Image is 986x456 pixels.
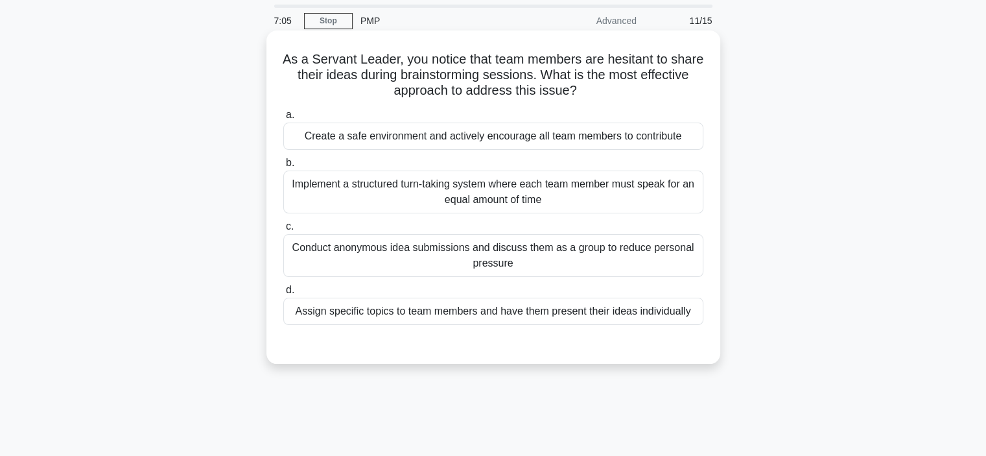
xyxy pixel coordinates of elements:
div: Create a safe environment and actively encourage all team members to contribute [283,123,703,150]
div: Implement a structured turn-taking system where each team member must speak for an equal amount o... [283,171,703,213]
span: b. [286,157,294,168]
span: c. [286,221,294,232]
div: Advanced [531,8,644,34]
a: Stop [304,13,353,29]
span: a. [286,109,294,120]
h5: As a Servant Leader, you notice that team members are hesitant to share their ideas during brains... [282,51,705,99]
div: PMP [353,8,531,34]
div: Conduct anonymous idea submissions and discuss them as a group to reduce personal pressure [283,234,703,277]
div: Assign specific topics to team members and have them present their ideas individually [283,298,703,325]
div: 11/15 [644,8,720,34]
span: d. [286,284,294,295]
div: 7:05 [266,8,304,34]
